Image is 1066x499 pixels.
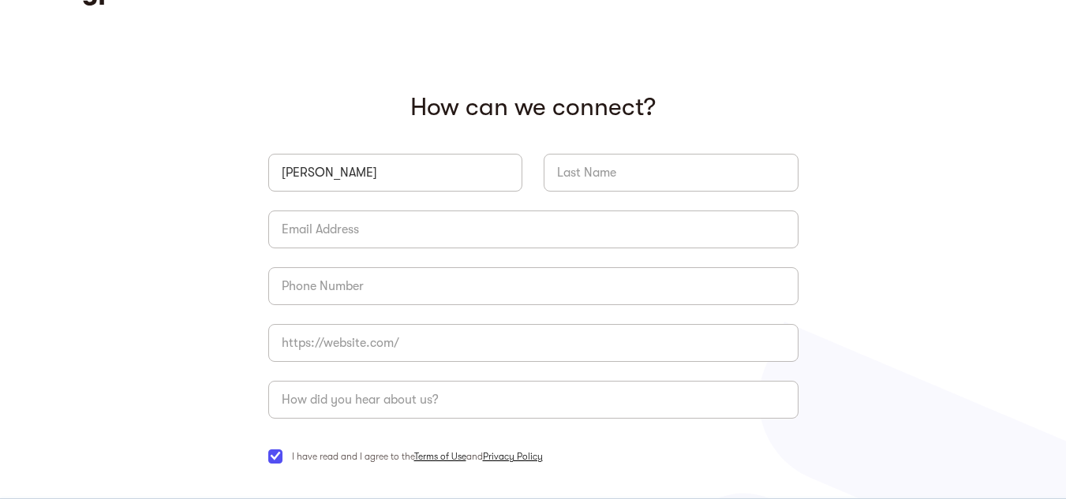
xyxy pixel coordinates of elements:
[268,154,523,192] input: First Name
[987,423,1066,499] iframe: Chat Widget
[483,451,543,462] a: Privacy Policy
[268,92,799,497] form: briefForm
[268,267,799,305] input: Phone Number
[292,447,543,466] span: I have read and I agree to the and
[544,154,799,192] input: Last Name
[268,324,799,362] input: https://website.com/
[268,381,799,419] input: How did you hear about us?
[268,92,799,122] p: How can we connect?
[414,451,466,462] a: Terms of Use
[268,210,799,248] input: Email Address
